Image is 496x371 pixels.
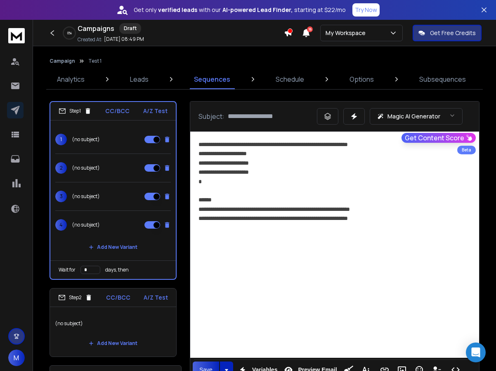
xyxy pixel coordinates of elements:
[50,101,177,280] li: Step1CC/BCCA/Z Test1(no subject)2(no subject)3(no subject)4(no subject)Add New VariantWait forday...
[352,3,380,17] button: Try Now
[326,29,369,37] p: My Workspace
[55,134,67,145] span: 1
[55,162,67,174] span: 2
[8,350,25,366] button: M
[419,74,466,84] p: Subsequences
[72,222,100,228] p: (no subject)
[8,28,25,43] img: logo
[72,136,100,143] p: (no subject)
[387,112,440,121] p: Magic AI Generator
[466,343,486,362] div: Open Intercom Messenger
[144,293,168,302] p: A/Z Test
[88,58,102,64] p: Test 1
[82,335,144,352] button: Add New Variant
[276,74,304,84] p: Schedule
[430,29,476,37] p: Get Free Credits
[59,107,92,115] div: Step 1
[59,267,76,273] p: Wait for
[105,107,130,115] p: CC/BCC
[345,69,379,89] a: Options
[78,36,102,43] p: Created At:
[55,312,171,335] p: (no subject)
[134,6,346,14] p: Get only with our starting at $22/mo
[55,219,67,231] span: 4
[58,294,92,301] div: Step 2
[105,267,129,273] p: days, then
[67,31,72,35] p: 0 %
[119,23,141,34] div: Draft
[50,58,75,64] button: Campaign
[194,74,230,84] p: Sequences
[72,165,100,171] p: (no subject)
[370,108,463,125] button: Magic AI Generator
[50,288,177,357] li: Step2CC/BCCA/Z Test(no subject)Add New Variant
[55,191,67,202] span: 3
[222,6,293,14] strong: AI-powered Lead Finder,
[413,25,482,41] button: Get Free Credits
[57,74,85,84] p: Analytics
[402,133,476,143] button: Get Content Score
[130,74,149,84] p: Leads
[72,193,100,200] p: (no subject)
[198,111,224,121] p: Subject:
[307,26,313,32] span: 16
[106,293,130,302] p: CC/BCC
[78,24,114,33] h1: Campaigns
[414,69,471,89] a: Subsequences
[350,74,374,84] p: Options
[82,239,144,255] button: Add New Variant
[457,146,476,154] div: Beta
[355,6,377,14] p: Try Now
[104,36,144,43] p: [DATE] 08:49 PM
[189,69,235,89] a: Sequences
[52,69,90,89] a: Analytics
[143,107,168,115] p: A/Z Test
[125,69,154,89] a: Leads
[271,69,309,89] a: Schedule
[158,6,197,14] strong: verified leads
